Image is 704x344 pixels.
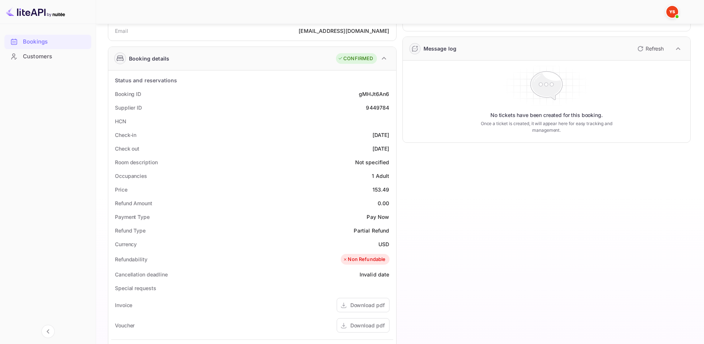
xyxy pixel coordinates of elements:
[23,52,88,61] div: Customers
[115,131,136,139] div: Check-in
[4,35,91,49] div: Bookings
[115,186,127,193] div: Price
[115,240,137,248] div: Currency
[373,131,390,139] div: [DATE]
[350,321,385,329] div: Download pdf
[490,111,603,119] p: No tickets have been created for this booking.
[4,49,91,64] div: Customers
[367,213,389,221] div: Pay Now
[115,199,152,207] div: Refund Amount
[115,104,142,111] div: Supplier ID
[4,49,91,63] a: Customers
[115,271,168,278] div: Cancellation deadline
[359,90,389,98] div: gMHJt6An6
[343,256,385,263] div: Non Refundable
[115,227,146,234] div: Refund Type
[41,325,55,338] button: Collapse navigation
[424,45,457,52] div: Message log
[115,117,126,125] div: HCN
[378,240,389,248] div: USD
[633,43,667,55] button: Refresh
[115,321,135,329] div: Voucher
[372,172,389,180] div: 1 Adult
[360,271,390,278] div: Invalid date
[23,38,88,46] div: Bookings
[115,213,150,221] div: Payment Type
[129,55,169,62] div: Booking details
[373,186,390,193] div: 153.49
[115,255,147,263] div: Refundability
[646,45,664,52] p: Refresh
[115,145,139,152] div: Check out
[350,301,385,309] div: Download pdf
[299,27,389,35] div: [EMAIL_ADDRESS][DOMAIN_NAME]
[6,6,65,18] img: LiteAPI logo
[666,6,678,18] img: Yandex Support
[366,104,389,111] div: 9449784
[115,301,132,309] div: Invoice
[355,158,390,166] div: Not specified
[373,145,390,152] div: [DATE]
[469,120,624,134] p: Once a ticket is created, it will appear here for easy tracking and management.
[115,90,141,98] div: Booking ID
[115,172,147,180] div: Occupancies
[115,284,156,292] div: Special requests
[354,227,389,234] div: Partial Refund
[115,158,157,166] div: Room description
[378,199,390,207] div: 0.00
[338,55,373,62] div: CONFIRMED
[115,27,128,35] div: Email
[115,76,177,84] div: Status and reservations
[4,35,91,48] a: Bookings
